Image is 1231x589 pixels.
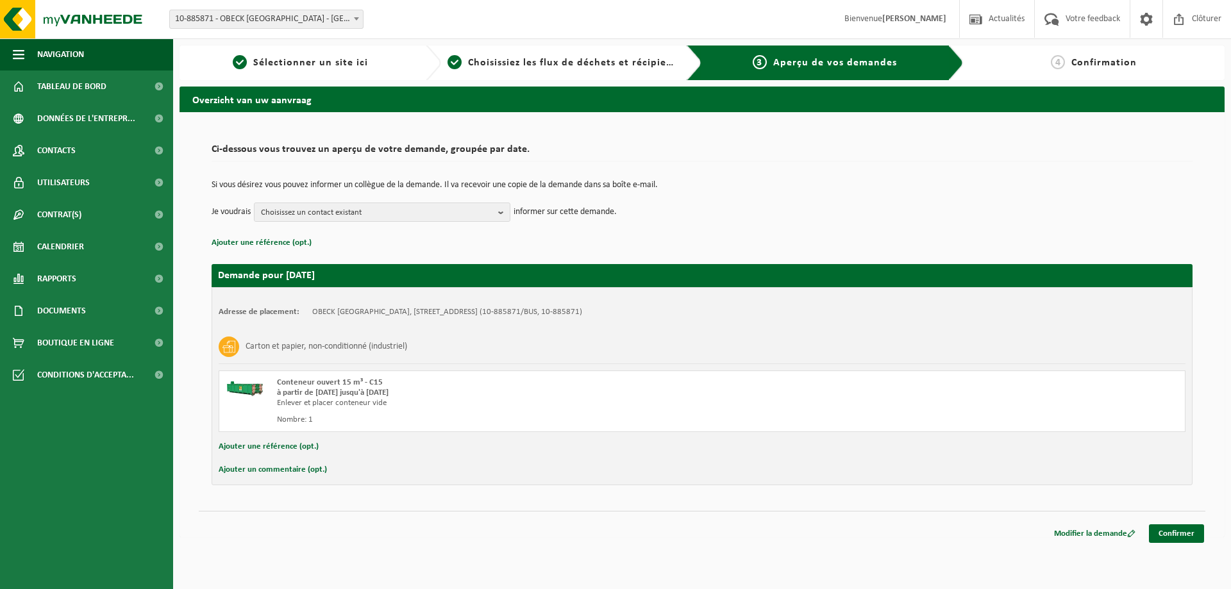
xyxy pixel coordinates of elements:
span: Confirmation [1071,58,1137,68]
span: Choisissiez les flux de déchets et récipients [468,58,682,68]
span: Tableau de bord [37,71,106,103]
span: Documents [37,295,86,327]
span: 10-885871 - OBECK BELGIUM - GHISLENGHIEN [169,10,364,29]
strong: à partir de [DATE] jusqu'à [DATE] [277,388,389,397]
span: 2 [448,55,462,69]
span: Données de l'entrepr... [37,103,135,135]
h2: Ci-dessous vous trouvez un aperçu de votre demande, groupée par date. [212,144,1193,162]
span: Choisissez un contact existant [261,203,493,222]
img: HK-XC-15-GN-00.png [226,377,264,397]
span: Contacts [37,135,76,167]
div: Nombre: 1 [277,415,753,425]
a: 1Sélectionner un site ici [186,55,415,71]
a: 2Choisissiez les flux de déchets et récipients [448,55,677,71]
strong: Demande pour [DATE] [218,270,315,281]
a: Confirmer [1149,524,1204,543]
span: 1 [233,55,247,69]
p: Si vous désirez vous pouvez informer un collègue de la demande. Il va recevoir une copie de la de... [212,181,1193,190]
td: OBECK [GEOGRAPHIC_DATA], [STREET_ADDRESS] (10-885871/BUS, 10-885871) [312,307,582,317]
span: Sélectionner un site ici [253,58,368,68]
button: Ajouter une référence (opt.) [219,438,319,455]
span: Utilisateurs [37,167,90,199]
span: Conditions d'accepta... [37,359,134,391]
div: Enlever et placer conteneur vide [277,398,753,408]
button: Ajouter une référence (opt.) [212,235,312,251]
span: Calendrier [37,231,84,263]
span: 4 [1051,55,1065,69]
span: Conteneur ouvert 15 m³ - C15 [277,378,383,386]
span: Rapports [37,263,76,295]
strong: [PERSON_NAME] [882,14,946,24]
strong: Adresse de placement: [219,308,299,316]
button: Choisissez un contact existant [254,203,510,222]
span: Navigation [37,38,84,71]
h2: Overzicht van uw aanvraag [180,87,1225,112]
p: Je voudrais [212,203,251,222]
h3: Carton et papier, non-conditionné (industriel) [246,336,407,357]
span: Boutique en ligne [37,327,114,359]
button: Ajouter un commentaire (opt.) [219,461,327,478]
span: Contrat(s) [37,199,81,231]
p: informer sur cette demande. [514,203,617,222]
span: 3 [753,55,767,69]
span: Aperçu de vos demandes [773,58,897,68]
span: 10-885871 - OBECK BELGIUM - GHISLENGHIEN [170,10,363,28]
a: Modifier la demande [1044,524,1145,543]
